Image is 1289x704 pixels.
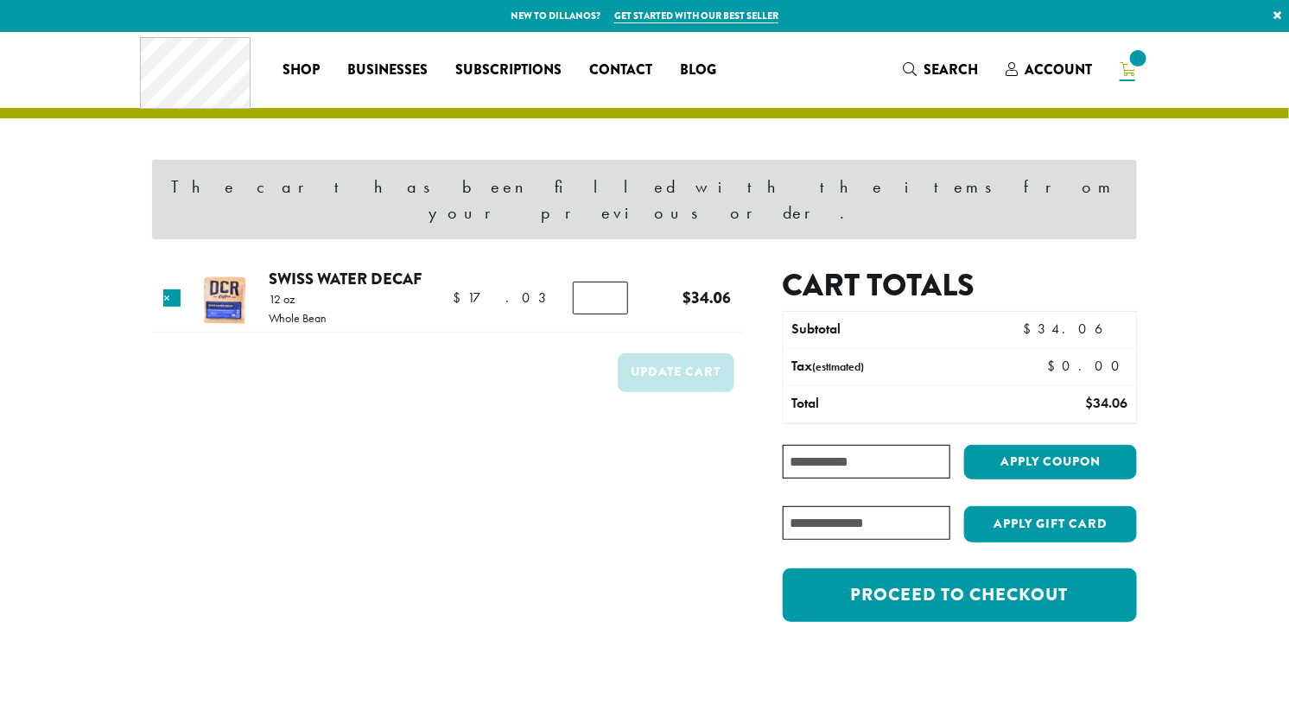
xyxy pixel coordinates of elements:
[1047,357,1127,375] bdi: 0.00
[614,9,778,23] a: Get started with our best seller
[683,286,732,309] bdi: 34.06
[269,293,327,305] p: 12 oz
[683,286,692,309] span: $
[783,568,1137,622] a: Proceed to checkout
[783,267,1137,304] h2: Cart totals
[784,349,1033,385] th: Tax
[680,60,716,81] span: Blog
[163,289,181,307] a: Remove this item
[589,60,652,81] span: Contact
[453,289,467,307] span: $
[924,60,978,79] span: Search
[1085,394,1093,412] span: $
[573,282,628,314] input: Product quantity
[347,60,428,81] span: Businesses
[269,312,327,324] p: Whole Bean
[152,160,1137,239] div: The cart has been filled with the items from your previous order.
[784,312,995,348] th: Subtotal
[269,56,333,84] a: Shop
[1023,320,1127,338] bdi: 34.06
[618,353,734,392] button: Update cart
[453,289,553,307] bdi: 17.03
[1047,357,1062,375] span: $
[455,60,562,81] span: Subscriptions
[889,55,992,84] a: Search
[269,267,422,290] a: Swiss Water Decaf
[784,386,995,422] th: Total
[283,60,320,81] span: Shop
[813,359,865,374] small: (estimated)
[197,271,253,327] img: Swiss Water Decaf by Dillanos Coffee Roasters
[964,506,1137,542] button: Apply Gift Card
[1085,394,1127,412] bdi: 34.06
[964,445,1137,480] button: Apply coupon
[1025,60,1092,79] span: Account
[1023,320,1038,338] span: $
